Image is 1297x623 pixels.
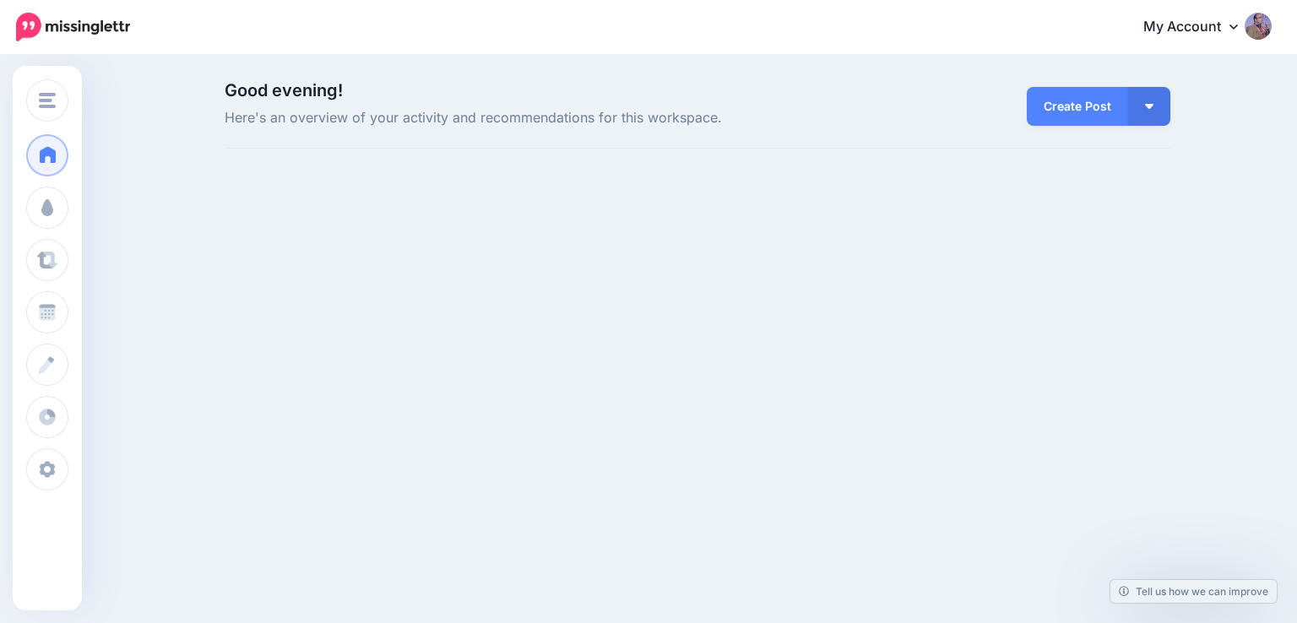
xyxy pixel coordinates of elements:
span: Good evening! [225,80,343,100]
a: Create Post [1027,87,1128,126]
a: My Account [1126,7,1272,48]
img: arrow-down-white.png [1145,104,1153,109]
img: Missinglettr [16,13,130,41]
span: Here's an overview of your activity and recommendations for this workspace. [225,107,847,129]
a: Tell us how we can improve [1110,580,1277,603]
img: menu.png [39,93,56,108]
